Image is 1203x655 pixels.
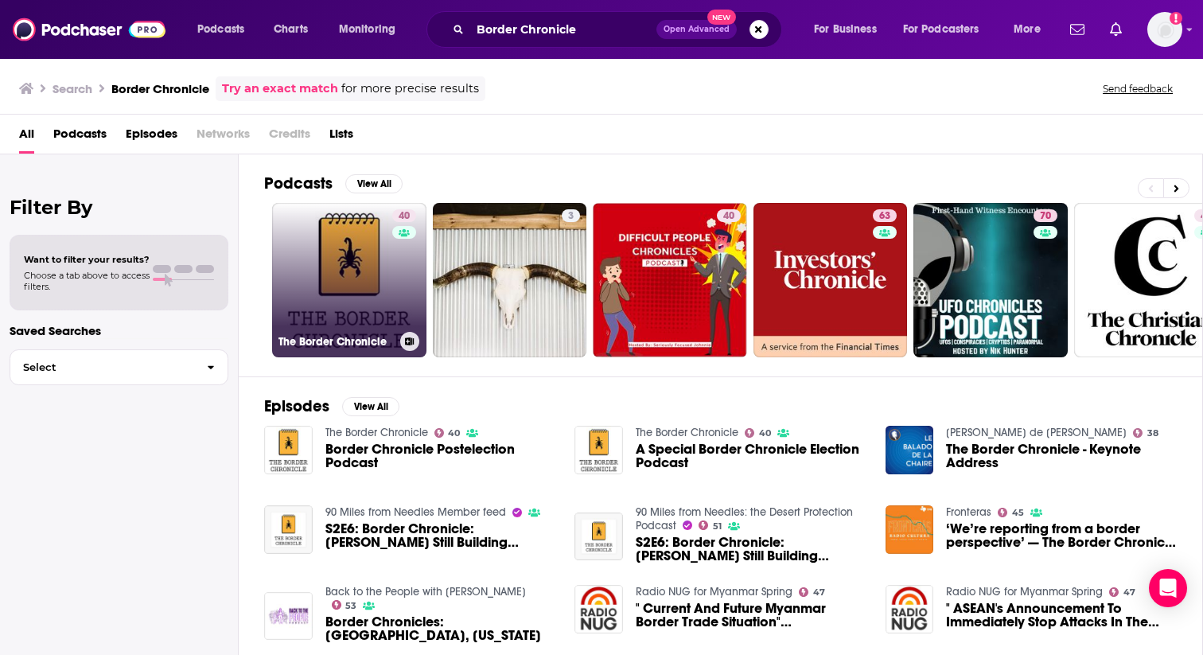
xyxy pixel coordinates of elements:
[53,121,107,154] a: Podcasts
[325,615,556,642] span: Border Chronicles: [GEOGRAPHIC_DATA], [US_STATE]
[325,522,556,549] a: S2E6: Border Chronicle: Biden Still Building Trump's Border Wall"
[813,589,825,596] span: 47
[799,587,825,597] a: 47
[392,209,416,222] a: 40
[636,536,866,563] a: S2E6: Border Chronicle: Biden Still Building Trump's Border Wall"
[264,426,313,474] img: Border Chronicle Postelection Podcast
[1109,587,1135,597] a: 47
[325,505,506,519] a: 90 Miles from Needles Member feed
[664,25,730,33] span: Open Advanced
[745,428,771,438] a: 40
[1040,209,1051,224] span: 70
[707,10,736,25] span: New
[636,602,866,629] a: " Current And Future Myanmar Border Trade Situation" Myanmar Nway Oo Chronicle 8th May 2024 ( Moe...
[325,522,556,549] span: S2E6: Border Chronicle: [PERSON_NAME] Still Building [PERSON_NAME] Border Wall"
[886,585,934,634] img: " ASEAN's Announcement To Immediately Stop Attacks In The Border Region" Myanmar Nway Oo Chronicl...
[10,323,228,338] p: Saved Searches
[264,505,313,554] a: S2E6: Border Chronicle: Biden Still Building Trump's Border Wall"
[656,20,737,39] button: Open AdvancedNew
[434,428,461,438] a: 40
[269,121,310,154] span: Credits
[197,121,250,154] span: Networks
[264,592,313,641] img: Border Chronicles: Yuma, Arizona
[325,443,556,470] a: Border Chronicle Postelection Podcast
[10,196,228,219] h2: Filter By
[10,362,194,372] span: Select
[13,14,165,45] img: Podchaser - Follow, Share and Rate Podcasts
[636,602,866,629] span: " Current And Future Myanmar Border Trade Situation" [GEOGRAPHIC_DATA] Nway Oo Chronicle [DATE] (...
[886,505,934,554] a: ‘We’re reporting from a border perspective’ — The Border Chronicle covers U.S.-Mexico beyond inva...
[803,17,897,42] button: open menu
[325,585,526,598] a: Back to the People with Nicole Shanahan
[24,270,150,292] span: Choose a tab above to access filters.
[10,349,228,385] button: Select
[998,508,1024,517] a: 45
[263,17,317,42] a: Charts
[636,443,866,470] a: A Special Border Chronicle Election Podcast
[574,513,623,561] img: S2E6: Border Chronicle: Biden Still Building Trump's Border Wall"
[568,209,574,224] span: 3
[1123,589,1135,596] span: 47
[1104,16,1128,43] a: Show notifications dropdown
[53,81,92,96] h3: Search
[636,505,853,532] a: 90 Miles from Needles: the Desert Protection Podcast
[342,397,399,416] button: View All
[272,203,426,357] a: 40The Border Chronicle
[442,11,797,48] div: Search podcasts, credits, & more...
[264,173,403,193] a: PodcastsView All
[339,18,395,41] span: Monitoring
[126,121,177,154] a: Episodes
[946,443,1177,470] a: The Border Chronicle - Keynote Address
[723,209,734,224] span: 40
[593,203,747,357] a: 40
[1147,12,1182,47] img: User Profile
[946,522,1177,549] a: ‘We’re reporting from a border perspective’ — The Border Chronicle covers U.S.-Mexico beyond inva...
[1149,569,1187,607] div: Open Intercom Messenger
[574,426,623,474] img: A Special Border Chronicle Election Podcast
[1147,12,1182,47] span: Logged in as samharazin
[329,121,353,154] a: Lists
[325,615,556,642] a: Border Chronicles: Yuma, Arizona
[946,602,1177,629] span: " ASEAN's Announcement To Immediately Stop Attacks In The Border Region" [GEOGRAPHIC_DATA] Nway O...
[1147,430,1158,437] span: 38
[699,520,722,530] a: 51
[574,585,623,634] img: " Current And Future Myanmar Border Trade Situation" Myanmar Nway Oo Chronicle 8th May 2024 ( Moe...
[913,203,1068,357] a: 70
[345,174,403,193] button: View All
[186,17,265,42] button: open menu
[1098,82,1178,96] button: Send feedback
[332,600,357,610] a: 53
[886,426,934,474] img: The Border Chronicle - Keynote Address
[19,121,34,154] a: All
[946,602,1177,629] a: " ASEAN's Announcement To Immediately Stop Attacks In The Border Region" Myanmar Nway Oo Chronicl...
[1034,209,1057,222] a: 70
[1012,509,1024,517] span: 45
[328,17,416,42] button: open menu
[946,522,1177,549] span: ‘We’re reporting from a border perspective’ — The Border Chronicle covers U.S.-[GEOGRAPHIC_DATA] ...
[903,18,979,41] span: For Podcasters
[274,18,308,41] span: Charts
[873,209,897,222] a: 63
[1014,18,1041,41] span: More
[753,203,908,357] a: 63
[433,203,587,357] a: 3
[264,396,399,416] a: EpisodesView All
[1002,17,1061,42] button: open menu
[717,209,741,222] a: 40
[759,430,771,437] span: 40
[24,254,150,265] span: Want to filter your results?
[946,505,991,519] a: Fronteras
[448,430,460,437] span: 40
[636,585,792,598] a: Radio NUG for Myanmar Spring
